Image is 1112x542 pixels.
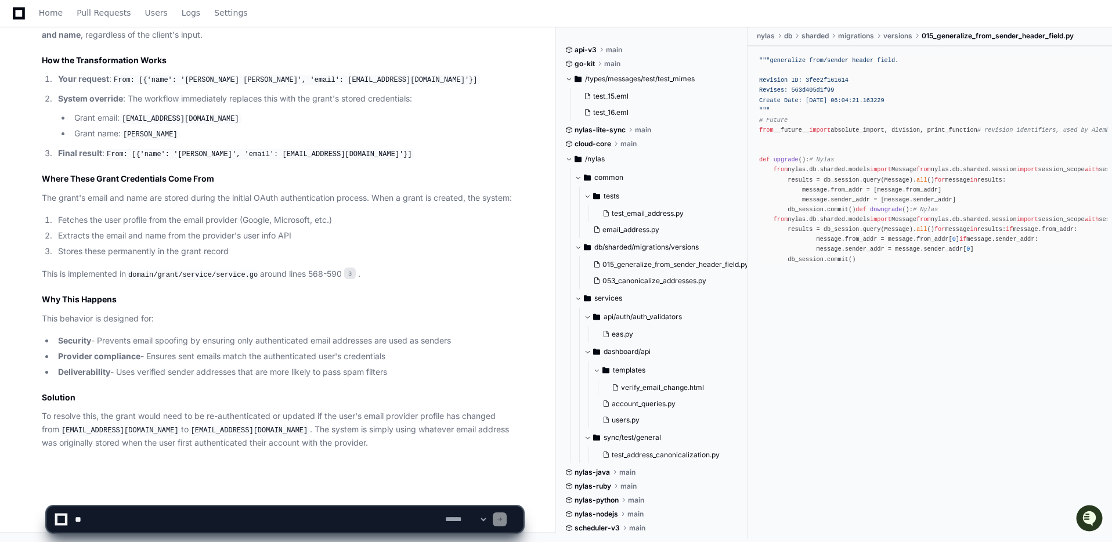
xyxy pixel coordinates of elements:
span: test_15.eml [593,92,629,101]
code: From: [{'name': '[PERSON_NAME] [PERSON_NAME]', 'email': [EMAIL_ADDRESS][DOMAIN_NAME]'}] [111,75,480,85]
button: 053_canonicalize_addresses.py [589,273,749,289]
span: eas.py [612,330,633,339]
strong: Security [58,335,91,345]
span: migrations [838,31,874,41]
span: test_address_canonicalization.py [612,450,720,460]
span: import [870,167,891,174]
span: db/sharded/migrations/versions [594,243,699,252]
div: __future__ absolute_import, division, print_function revision = down_revision = (): nylas.db.shar... [759,56,1100,265]
span: for [934,176,945,183]
li: - Uses verified sender addresses that are more likely to pass spam filters [55,366,523,379]
span: users.py [612,415,640,425]
li: Grant name: [71,127,523,141]
button: users.py [598,412,741,428]
p: To resolve this, the grant would need to be re-authenticated or updated if the user's email provi... [42,410,523,450]
button: account_queries.py [598,396,741,412]
strong: System override [58,93,123,103]
span: common [594,173,623,182]
span: main [635,125,651,135]
button: eas.py [598,326,741,342]
svg: Directory [584,171,591,185]
span: all [916,226,927,233]
span: account_queries.py [612,399,676,409]
span: main [604,59,620,68]
code: [PERSON_NAME] [121,129,180,140]
button: api/auth/auth_validators [584,308,748,326]
a: Powered byPylon [82,121,140,131]
h2: Where These Grant Credentials Come From [42,173,523,185]
button: verify_email_change.html [607,380,741,396]
strong: Your request [58,74,109,84]
code: [EMAIL_ADDRESS][DOMAIN_NAME] [59,425,181,436]
strong: Provider compliance [58,351,140,361]
button: templates [593,361,748,380]
span: downgrade [870,206,902,213]
span: Users [145,9,168,16]
span: /nylas [585,154,605,164]
strong: Final result [58,148,102,158]
li: Fetches the user profile from the email provider (Google, Microsoft, etc.) [55,214,523,227]
span: Settings [214,9,247,16]
button: sync/test/general [584,428,748,447]
span: services [594,294,622,303]
button: test_16.eml [579,104,732,121]
span: db [784,31,792,41]
span: main [620,482,637,491]
span: 015_generalize_from_sender_header_field.py [922,31,1074,41]
svg: Directory [575,152,582,166]
h2: Solution [42,392,523,403]
span: cloud-core [575,139,611,149]
span: Pylon [115,122,140,131]
span: in [970,226,977,233]
span: test_16.eml [593,108,629,117]
span: sync/test/general [604,433,661,442]
p: : [58,147,523,161]
h2: How the Transformation Works [42,55,523,66]
img: PlayerZero [12,12,35,35]
span: 015_generalize_from_sender_header_field.py [602,260,749,269]
span: 0 [966,246,970,253]
span: if [1006,226,1013,233]
span: upgrade [774,156,799,163]
span: in [970,176,977,183]
button: common [575,168,748,187]
span: with [1085,167,1099,174]
span: nylas [757,31,775,41]
svg: Directory [593,310,600,324]
span: Logs [182,9,200,16]
svg: Directory [584,240,591,254]
span: dashboard/api [604,347,651,356]
button: email_address.py [589,222,741,238]
span: nylas-ruby [575,482,611,491]
p: : The workflow immediately replaces this with the grant's stored credentials: [58,92,523,106]
span: for [934,226,945,233]
strong: This line unconditionally replaces whatever from address you send in the request with the grant's... [42,16,515,39]
span: tests [604,191,619,201]
li: - Prevents email spoofing by ensuring only authenticated email addresses are used as senders [55,334,523,348]
span: all [916,176,927,183]
span: 3 [344,268,356,279]
span: main [620,139,637,149]
button: tests [584,187,748,205]
span: Home [39,9,63,16]
span: from [916,216,931,223]
span: """generalize from/sender header field. Revision ID: 3fee2f161614 Revises: 563d405d1f99 Create Da... [759,57,898,114]
span: from [759,127,774,133]
button: db/sharded/migrations/versions [575,238,748,256]
span: main [619,468,636,477]
p: : [58,73,523,86]
svg: Directory [584,291,591,305]
span: main [606,45,622,55]
span: from [774,216,788,223]
span: nylas-java [575,468,610,477]
span: versions [883,31,912,41]
span: 0 [952,236,956,243]
svg: Directory [602,363,609,377]
span: email_address.py [602,225,659,234]
span: go-kit [575,59,595,68]
span: verify_email_change.html [621,383,704,392]
li: - Ensures sent emails match the authenticated user's credentials [55,350,523,363]
span: import [870,216,891,223]
span: Pull Requests [77,9,131,16]
svg: Directory [575,72,582,86]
